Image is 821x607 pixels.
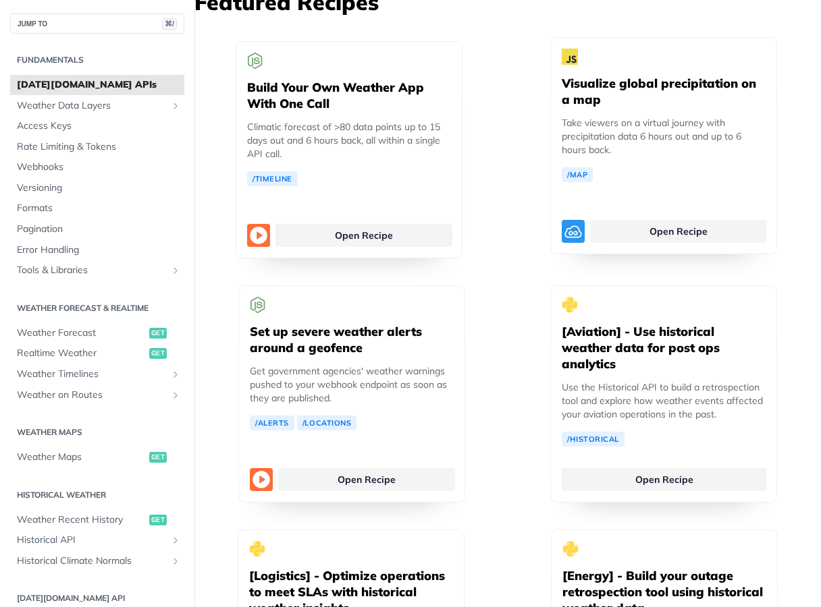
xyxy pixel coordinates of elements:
span: Tools & Libraries [17,264,167,277]
span: Weather Forecast [17,326,146,340]
a: Open Recipe [275,224,452,247]
span: Weather Timelines [17,368,167,381]
a: /Locations [297,415,357,430]
h2: Weather Forecast & realtime [10,302,184,314]
a: /Map [562,167,593,182]
span: Access Keys [17,119,181,133]
a: Versioning [10,178,184,198]
span: Weather Recent History [17,513,146,527]
span: Realtime Weather [17,347,146,360]
span: get [149,348,167,359]
button: Show subpages for Tools & Libraries [170,265,181,276]
button: Show subpages for Weather on Routes [170,390,181,401]
a: Error Handling [10,240,184,260]
a: /Timeline [247,171,298,186]
h5: Visualize global precipitation on a map [562,76,766,108]
h5: Set up severe weather alerts around a geofence [250,324,454,356]
a: Open Recipe [278,468,455,491]
a: Historical Climate NormalsShow subpages for Historical Climate Normals [10,551,184,571]
a: Historical APIShow subpages for Historical API [10,530,184,550]
a: Weather on RoutesShow subpages for Weather on Routes [10,385,184,405]
button: Show subpages for Weather Timelines [170,369,181,380]
a: Weather Forecastget [10,323,184,343]
span: [DATE][DOMAIN_NAME] APIs [17,78,181,92]
span: get [149,452,167,463]
h2: [DATE][DOMAIN_NAME] API [10,592,184,604]
span: Weather Data Layers [17,99,167,113]
a: Open Recipe [562,468,767,491]
button: JUMP TO⌘/ [10,13,184,34]
a: Open Recipe [590,220,767,243]
a: /Alerts [250,415,294,430]
span: Weather on Routes [17,388,167,402]
span: Webhooks [17,161,181,174]
a: Realtime Weatherget [10,343,184,364]
a: Weather Mapsget [10,447,184,467]
a: /Historical [562,432,625,446]
a: Formats [10,198,184,219]
span: Error Handling [17,243,181,257]
span: get [149,515,167,525]
h2: Historical Weather [10,489,184,501]
a: Access Keys [10,116,184,136]
h2: Fundamentals [10,54,184,66]
h2: Weather Maps [10,426,184,438]
span: Formats [17,202,181,215]
span: Historical API [17,533,167,547]
span: Weather Maps [17,451,146,464]
span: Versioning [17,181,181,195]
a: Rate Limiting & Tokens [10,137,184,157]
a: Pagination [10,219,184,239]
a: Webhooks [10,157,184,177]
button: Show subpages for Historical Climate Normals [170,556,181,567]
span: Pagination [17,223,181,236]
p: Take viewers on a virtual journey with precipitation data 6 hours out and up to 6 hours back. [562,116,766,156]
a: Weather TimelinesShow subpages for Weather Timelines [10,364,184,384]
button: Show subpages for Historical API [170,535,181,546]
span: get [149,328,167,339]
p: Climatic forecast of >80 data points up to 15 days out and 6 hours back, all within a single API ... [247,120,451,161]
a: Weather Data LayersShow subpages for Weather Data Layers [10,96,184,116]
span: ⌘/ [162,18,177,30]
h5: [Aviation] - Use historical weather data for post ops analytics [562,324,766,372]
span: Historical Climate Normals [17,554,167,568]
span: Rate Limiting & Tokens [17,140,181,154]
p: Get government agencies' weather warnings pushed to your webhook endpoint as soon as they are pub... [250,364,454,405]
h5: Build Your Own Weather App With One Call [247,80,451,112]
a: Tools & LibrariesShow subpages for Tools & Libraries [10,260,184,281]
button: Show subpages for Weather Data Layers [170,100,181,111]
p: Use the Historical API to build a retrospection tool and explore how weather events affected your... [562,380,766,421]
a: [DATE][DOMAIN_NAME] APIs [10,75,184,95]
a: Weather Recent Historyget [10,510,184,530]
